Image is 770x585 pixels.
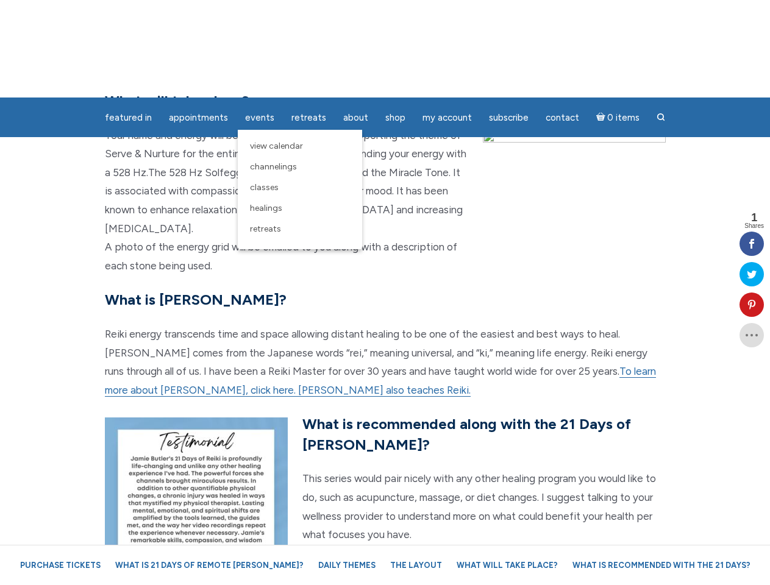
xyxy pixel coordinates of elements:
span: 1 [744,212,764,223]
span: Contact [546,112,579,123]
strong: What will take place? [105,92,249,110]
a: Healings [244,198,356,219]
a: The Layout [384,555,448,576]
strong: What is recommended along with the 21 Days of [PERSON_NAME]? [302,415,631,453]
a: Subscribe [482,106,536,130]
span: Shares [744,223,764,229]
a: Cart0 items [589,105,647,130]
span: Classes [250,182,279,193]
p: Reiki energy transcends time and space allowing distant healing to be one of the easiest and best... [105,325,666,399]
a: Events [238,106,282,130]
span: Shop [385,112,405,123]
span: Events [245,112,274,123]
a: Channelings [244,157,356,177]
p: Your name and energy will be placed in a crystal grid supporting the theme of Serve & Nurture for... [105,126,666,275]
strong: What is [PERSON_NAME]? [105,291,287,308]
a: To learn more about [PERSON_NAME], click here. [PERSON_NAME] also teaches Reiki. [105,365,656,397]
p: This series would pair nicely with any other healing program you would like to do, such as acupun... [105,469,666,544]
span: Healings [250,203,282,213]
span: Appointments [169,112,228,123]
a: Retreats [244,219,356,239]
span: Channelings [250,161,297,172]
i: Cart [596,112,608,123]
a: Classes [244,177,356,198]
img: Jamie Butler. The Everyday Medium [18,18,87,67]
a: View Calendar [244,136,356,157]
span: Retreats [250,224,281,234]
span: featured in [105,112,152,123]
a: What is recommended with the 21 Days? [566,555,757,576]
a: featured in [98,106,159,130]
span: Subscribe [489,112,529,123]
a: Shop [378,106,413,130]
a: What will take place? [451,555,564,576]
a: Contact [538,106,586,130]
a: Appointments [162,106,235,130]
span: Retreats [291,112,326,123]
a: Retreats [284,106,333,130]
span: The 528 Hz Solfeggio frequency is often called the Miracle Tone. It is associated with compassion... [105,166,463,235]
span: 0 items [607,113,640,122]
a: Purchase Tickets [14,555,107,576]
a: My Account [415,106,479,130]
a: What is 21 Days of Remote [PERSON_NAME]? [109,555,310,576]
span: About [343,112,368,123]
span: My Account [422,112,472,123]
span: View Calendar [250,141,303,151]
a: About [336,106,376,130]
a: Daily Themes [312,555,382,576]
